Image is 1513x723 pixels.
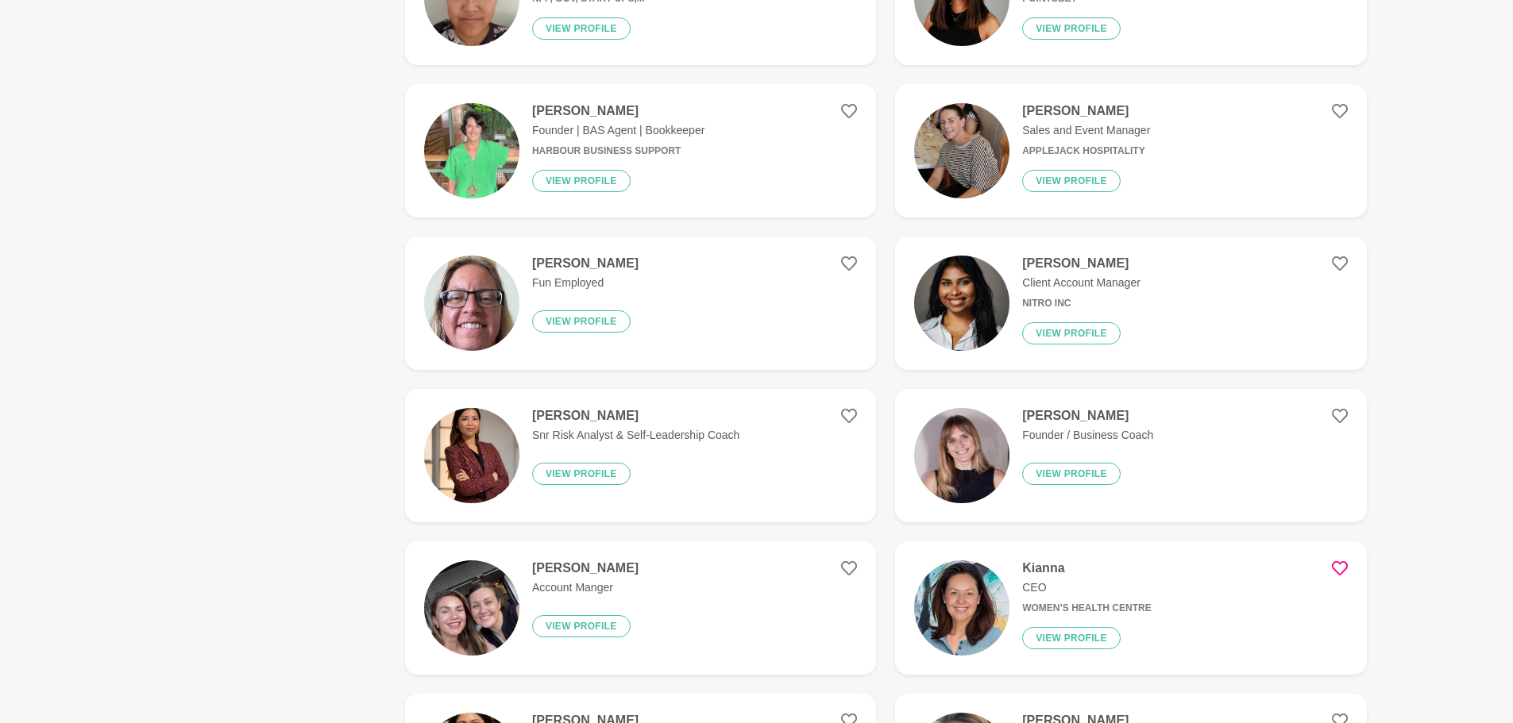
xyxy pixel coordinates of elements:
[1022,408,1153,424] h4: [PERSON_NAME]
[532,560,639,576] h4: [PERSON_NAME]
[895,541,1366,675] a: KiannaCEOWomen’s Health CentreView profile
[914,408,1009,503] img: 6cdf9e4a07ba1d4ff86fe29070785dd57e4211da-593x640.jpg
[532,145,704,157] h6: Harbour Business Support
[1022,170,1121,192] button: View profile
[895,389,1366,522] a: [PERSON_NAME]Founder / Business CoachView profile
[914,256,1009,351] img: 69880d4605d9c2b83ee61feadbc9fb9a905d98f4-1666x2500.jpg
[1022,627,1121,649] button: View profile
[424,408,519,503] img: 774805d3192556c3b0b69e5ddd4a390acf571c7b-1500x2000.jpg
[914,103,1009,198] img: a8177ea834b7a697597972750d50aec8aa8efe94-445x444.jpg
[1022,103,1150,119] h4: [PERSON_NAME]
[532,408,739,424] h4: [PERSON_NAME]
[532,256,639,271] h4: [PERSON_NAME]
[532,17,631,40] button: View profile
[1022,560,1151,576] h4: Kianna
[532,427,739,444] p: Snr Risk Analyst & Self-Leadership Coach
[405,541,876,675] a: [PERSON_NAME]Account MangerView profile
[405,237,876,370] a: [PERSON_NAME]Fun EmployedView profile
[1022,463,1121,485] button: View profile
[1022,602,1151,614] h6: Women’s Health Centre
[1022,17,1121,40] button: View profile
[532,170,631,192] button: View profile
[895,84,1366,217] a: [PERSON_NAME]Sales and Event ManagerApplejack HospitalityView profile
[532,275,639,291] p: Fun Employed
[532,122,704,139] p: Founder | BAS Agent | Bookkeeper
[914,560,1009,656] img: 0eff5774a8bc8e7fa790e32df3da3b03bbd6c339-811x850.jpg
[532,310,631,333] button: View profile
[1022,298,1141,310] h6: Nitro Inc
[532,579,639,596] p: Account Manger
[1022,322,1121,344] button: View profile
[1022,145,1150,157] h6: Applejack Hospitality
[532,103,704,119] h4: [PERSON_NAME]
[405,84,876,217] a: [PERSON_NAME]Founder | BAS Agent | BookkeeperHarbour Business SupportView profile
[1022,122,1150,139] p: Sales and Event Manager
[424,560,519,656] img: c761ec2c688c7c1bb9c3b50986ae9137a57d05b9-1536x2048.jpg
[1022,579,1151,596] p: CEO
[532,615,631,637] button: View profile
[1022,256,1141,271] h4: [PERSON_NAME]
[895,237,1366,370] a: [PERSON_NAME]Client Account ManagerNitro IncView profile
[1022,275,1141,291] p: Client Account Manager
[1022,427,1153,444] p: Founder / Business Coach
[424,256,519,351] img: 5de3db83b6dae0796d7d92dbe14c905248ab3aa6-1601x2451.jpg
[424,103,519,198] img: 8ddcd300b81a807f572ca625d24829f0d2a49af3-580x580.jpg
[405,389,876,522] a: [PERSON_NAME]Snr Risk Analyst & Self-Leadership CoachView profile
[532,463,631,485] button: View profile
